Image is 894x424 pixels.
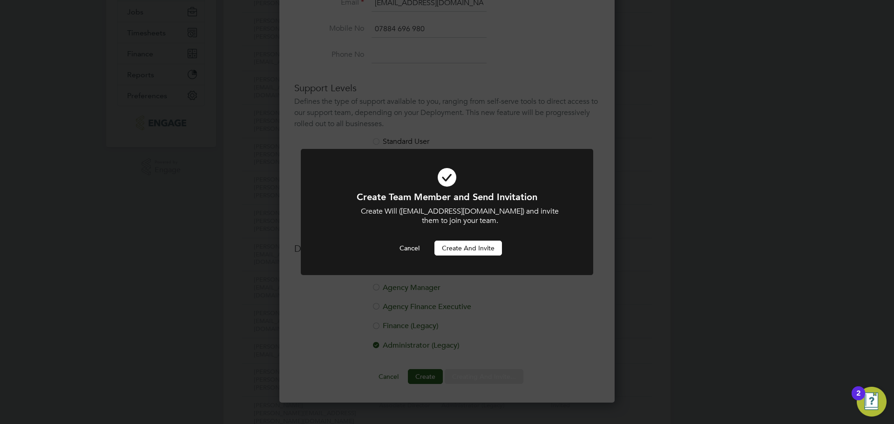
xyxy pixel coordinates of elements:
[857,387,887,417] button: Open Resource Center, 2 new notifications
[434,241,502,256] button: Create and invite
[392,241,427,256] button: Cancel
[856,393,860,405] div: 2
[326,191,568,203] h1: Create Team Member and Send Invitation
[352,207,568,226] p: Create Will ([EMAIL_ADDRESS][DOMAIN_NAME]) and invite them to join your team.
